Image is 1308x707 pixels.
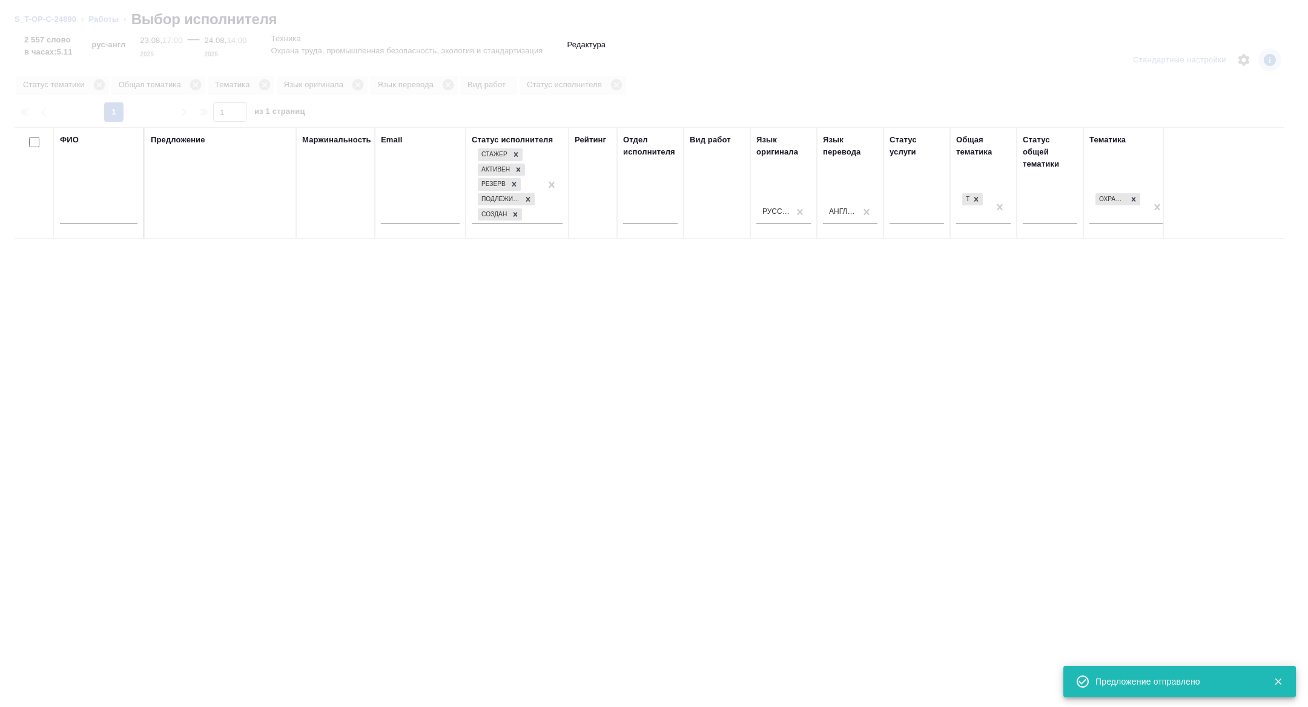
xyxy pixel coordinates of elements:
div: Предложение отправлено [1095,675,1255,688]
div: Техника [962,193,969,206]
div: Маржинальность [302,134,371,146]
div: Охрана труда, промышленная безопасность, экология и стандартизация [1094,192,1141,207]
div: Статус услуги [890,134,944,158]
p: Редактура [567,39,606,51]
div: Общая тематика [956,134,1011,158]
div: Рейтинг [575,134,606,146]
button: Закрыть [1266,676,1290,687]
div: Стажер [478,148,509,161]
div: Охрана труда, промышленная безопасность, экология и стандартизация [1095,193,1127,206]
div: Статус исполнителя [472,134,553,146]
div: Вид работ [690,134,731,146]
div: ФИО [60,134,79,146]
div: Язык перевода [823,134,877,158]
div: Русский [762,207,790,217]
div: Резерв [478,178,507,191]
div: Техника [961,192,984,207]
div: Тематика [1089,134,1126,146]
div: Стажер, Активен, Резерв, Подлежит внедрению, Создан [477,207,523,222]
div: Английский [829,207,857,217]
div: Отдел исполнителя [623,134,678,158]
div: Язык оригинала [756,134,811,158]
div: Активен [478,164,512,176]
div: Email [381,134,402,146]
div: Стажер, Активен, Резерв, Подлежит внедрению, Создан [477,177,522,192]
div: Стажер, Активен, Резерв, Подлежит внедрению, Создан [477,162,526,178]
div: Подлежит внедрению [478,193,521,206]
div: Стажер, Активен, Резерв, Подлежит внедрению, Создан [477,147,524,162]
div: Предложение [151,134,205,146]
div: Стажер, Активен, Резерв, Подлежит внедрению, Создан [477,192,536,207]
div: Создан [478,208,509,221]
div: Статус общей тематики [1023,134,1077,170]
